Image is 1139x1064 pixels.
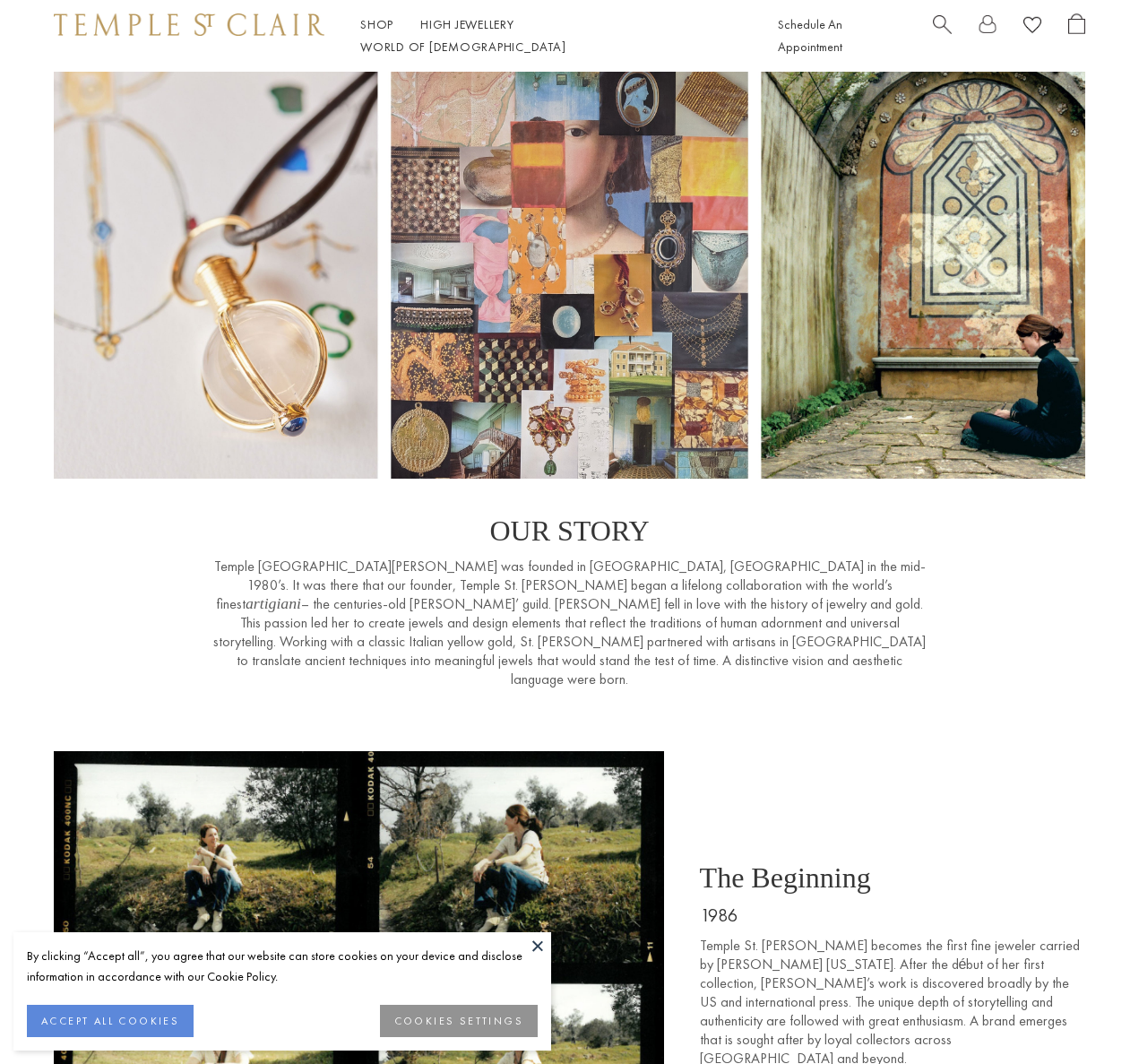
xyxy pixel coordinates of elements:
button: ACCEPT ALL COOKIES [27,1005,194,1037]
a: Open Shopping Bag [1068,13,1085,58]
img: Temple St. Clair [54,13,324,35]
a: View Wishlist [1023,13,1041,41]
p: OUR STORY [211,515,928,548]
a: High JewelleryHigh Jewellery [420,16,514,32]
em: artigiani [246,594,301,612]
iframe: Gorgias live chat messenger [1049,980,1121,1046]
p: 1986 [700,904,1085,927]
p: The Beginning [700,861,1085,895]
a: ShopShop [360,16,393,32]
a: Schedule An Appointment [778,16,842,55]
div: By clicking “Accept all”, you agree that our website can store cookies on your device and disclos... [27,946,538,987]
p: Temple [GEOGRAPHIC_DATA][PERSON_NAME] was founded in [GEOGRAPHIC_DATA], [GEOGRAPHIC_DATA] in the ... [211,557,928,688]
nav: Main navigation [360,13,738,58]
a: Search [933,13,952,58]
button: COOKIES SETTINGS [380,1005,538,1037]
a: World of [DEMOGRAPHIC_DATA]World of [DEMOGRAPHIC_DATA] [360,39,565,55]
